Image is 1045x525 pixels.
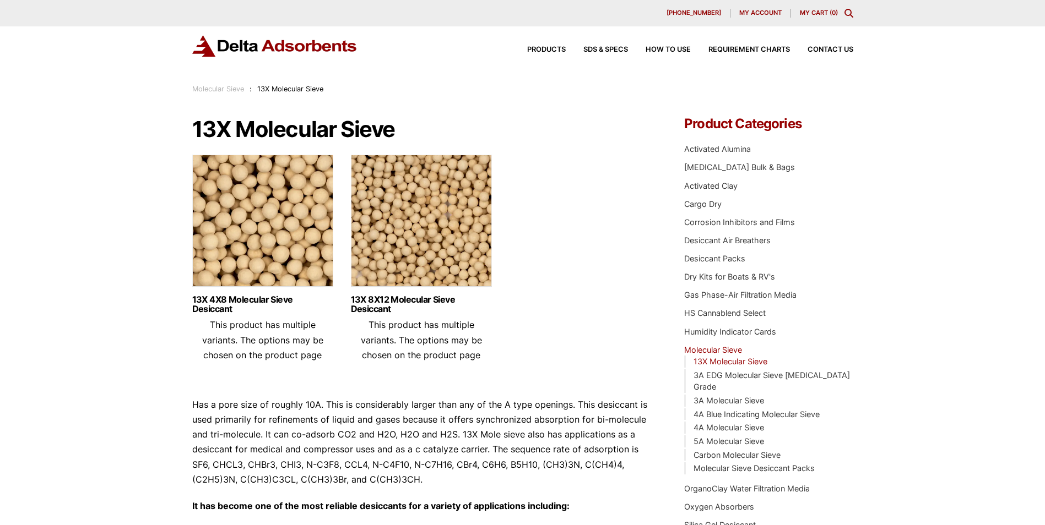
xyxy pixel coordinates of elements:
span: 0 [832,9,836,17]
a: Desiccant Packs [684,254,745,263]
a: [MEDICAL_DATA] Bulk & Bags [684,162,795,172]
div: Toggle Modal Content [844,9,853,18]
a: 3A EDG Molecular Sieve [MEDICAL_DATA] Grade [694,370,850,392]
span: My account [739,10,782,16]
a: Cargo Dry [684,199,722,209]
span: 13X Molecular Sieve [257,85,323,93]
a: Contact Us [790,46,853,53]
a: Molecular Sieve [192,85,244,93]
a: Activated Clay [684,181,738,190]
span: How to Use [646,46,691,53]
a: Humidity Indicator Cards [684,327,776,336]
a: How to Use [628,46,691,53]
a: Molecular Sieve [684,345,742,354]
span: : [250,85,252,93]
a: [PHONE_NUMBER] [658,9,730,18]
a: 4A Blue Indicating Molecular Sieve [694,409,820,419]
a: 13X Molecular Sieve [694,357,767,366]
a: OrganoClay Water Filtration Media [684,484,810,493]
h4: Product Categories [684,117,853,130]
a: Dry Kits for Boats & RV's [684,272,775,281]
span: This product has multiple variants. The options may be chosen on the product page [202,319,323,360]
span: Contact Us [808,46,853,53]
a: My Cart (0) [800,9,838,17]
a: 13X 8X12 Molecular Sieve Desiccant [351,295,492,314]
strong: It has become one of the most reliable desiccants for a variety of applications including: [192,500,570,511]
a: Activated Alumina [684,144,751,154]
a: Oxygen Absorbers [684,502,754,511]
a: SDS & SPECS [566,46,628,53]
span: Requirement Charts [708,46,790,53]
a: Products [510,46,566,53]
h1: 13X Molecular Sieve [192,117,652,141]
a: 13X 4X8 Molecular Sieve Desiccant [192,295,333,314]
a: Desiccant Air Breathers [684,236,771,245]
a: Requirement Charts [691,46,790,53]
a: 3A Molecular Sieve [694,396,764,405]
a: 4A Molecular Sieve [694,423,764,432]
a: Corrosion Inhibitors and Films [684,217,795,227]
a: Carbon Molecular Sieve [694,450,781,460]
a: HS Cannablend Select [684,308,766,318]
a: 5A Molecular Sieve [694,436,764,446]
p: Has a pore size of roughly 10A. This is considerably larger than any of the A type openings. This... [192,397,652,487]
a: Molecular Sieve Desiccant Packs [694,463,815,473]
span: This product has multiple variants. The options may be chosen on the product page [361,319,482,360]
img: Delta Adsorbents [192,35,358,57]
span: SDS & SPECS [583,46,628,53]
span: Products [527,46,566,53]
span: [PHONE_NUMBER] [667,10,721,16]
a: My account [730,9,791,18]
a: Gas Phase-Air Filtration Media [684,290,797,299]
